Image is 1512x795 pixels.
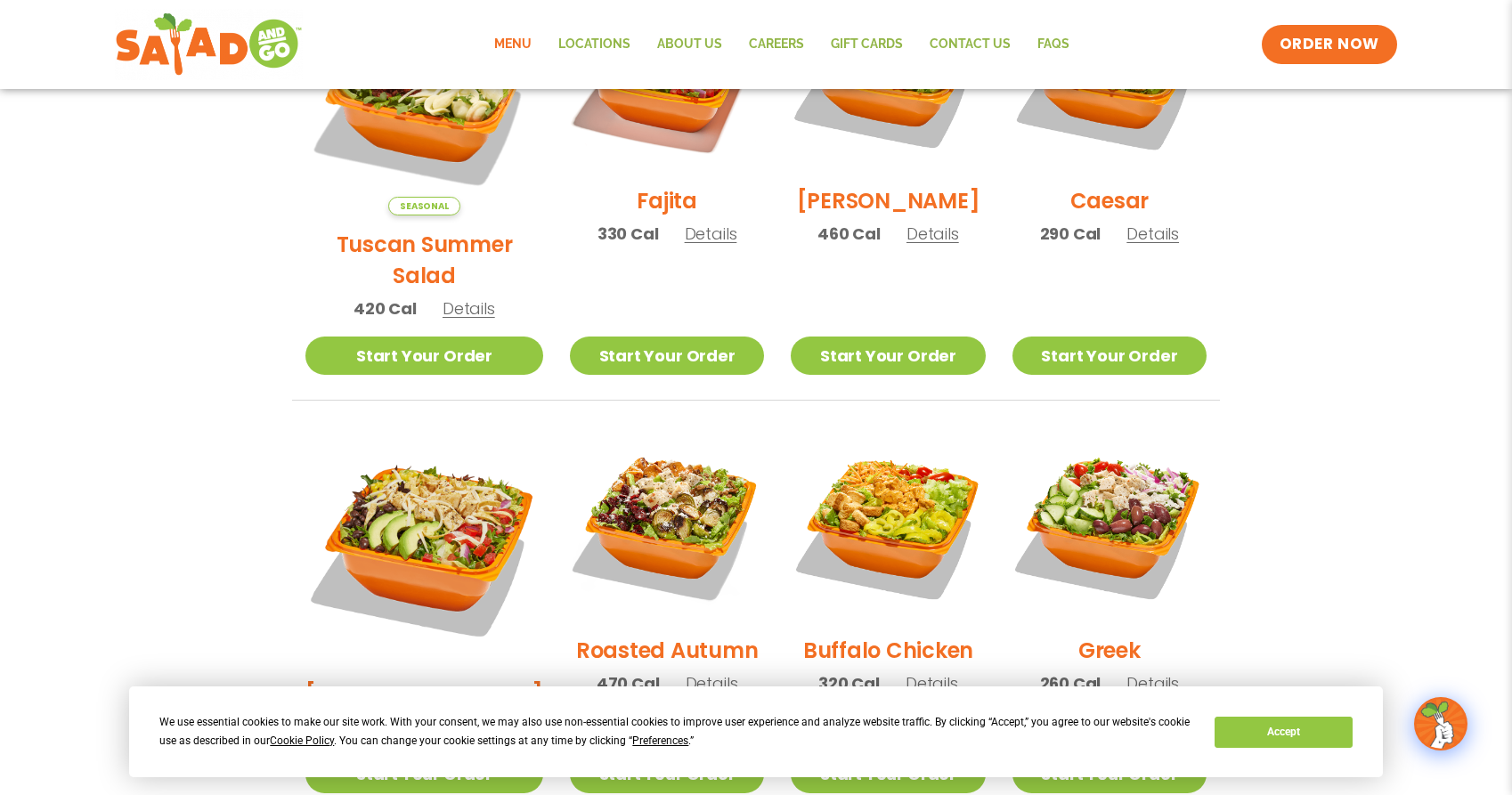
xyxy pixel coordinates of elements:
[570,427,764,621] img: Product photo for Roasted Autumn Salad
[481,24,1083,65] nav: Menu
[1012,337,1207,375] a: Start Your Order
[1012,427,1207,621] img: Product photo for Greek Salad
[1126,223,1179,245] span: Details
[305,337,543,375] a: Start Your Order
[632,734,688,747] span: Preferences
[817,222,881,246] span: 460 Cal
[685,223,737,245] span: Details
[686,672,738,694] span: Details
[1126,672,1179,694] span: Details
[570,337,764,375] a: Start Your Order
[481,24,545,65] a: Menu
[388,197,460,215] span: Seasonal
[803,635,973,666] h2: Buffalo Chicken
[1262,25,1397,64] a: ORDER NOW
[736,24,817,65] a: Careers
[1280,34,1379,55] span: ORDER NOW
[906,223,959,245] span: Details
[305,678,543,710] h2: [GEOGRAPHIC_DATA]
[443,297,495,320] span: Details
[1024,24,1083,65] a: FAQs
[576,635,759,666] h2: Roasted Autumn
[791,427,985,621] img: Product photo for Buffalo Chicken Salad
[797,185,980,216] h2: [PERSON_NAME]
[159,713,1193,750] div: We use essential cookies to make our site work. With your consent, we may also use non-essential ...
[1215,717,1352,748] button: Accept
[305,427,543,665] img: Product photo for BBQ Ranch Salad
[270,734,334,747] span: Cookie Policy
[1040,222,1101,246] span: 290 Cal
[906,672,958,694] span: Details
[791,337,985,375] a: Start Your Order
[818,671,880,695] span: 320 Cal
[644,24,736,65] a: About Us
[129,686,1383,777] div: Cookie Consent Prompt
[597,222,659,246] span: 330 Cal
[354,296,417,320] span: 420 Cal
[1040,671,1101,695] span: 260 Cal
[305,229,543,291] h2: Tuscan Summer Salad
[545,24,644,65] a: Locations
[597,671,660,695] span: 470 Cal
[637,185,697,216] h2: Fajita
[1078,635,1141,666] h2: Greek
[817,24,916,65] a: GIFT CARDS
[115,9,303,80] img: new-SAG-logo-768×292
[1416,699,1466,749] img: wpChatIcon
[1070,185,1150,216] h2: Caesar
[916,24,1024,65] a: Contact Us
